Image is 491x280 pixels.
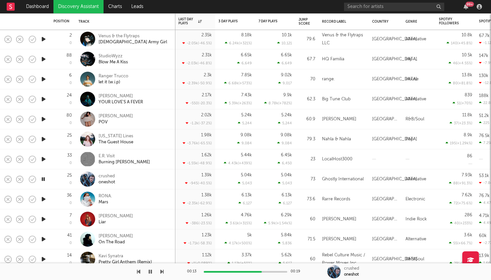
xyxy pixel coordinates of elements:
[99,93,143,99] div: [PERSON_NAME]
[67,133,72,138] div: 25
[99,213,133,219] div: [PERSON_NAME]
[299,155,315,163] div: 23
[99,59,128,65] div: Blow Me A Kiss
[405,35,426,43] div: Alternative
[218,19,242,23] div: 3 Day Plays
[201,33,212,37] div: 2.35k
[405,235,426,243] div: Alternative
[99,233,133,245] a: [PERSON_NAME]On The Road
[69,141,72,145] div: 0
[278,181,292,185] div: 5,043
[183,161,212,165] div: -1.55k ( -48.9 % )
[241,153,252,157] div: 5.44k
[405,95,426,103] div: Alternative
[178,17,202,25] div: Last Day Plays
[372,175,417,183] div: [GEOGRAPHIC_DATA]
[372,115,399,123] div: [GEOGRAPHIC_DATA]
[299,115,315,123] div: 60.9
[238,181,252,185] div: 5,043
[450,121,472,125] div: 37 ( +23.3 % )
[238,201,252,205] div: 6,127
[186,101,212,105] div: -550 ( -20.3 % )
[99,199,112,205] div: Mars
[299,215,315,223] div: 60
[99,219,133,225] div: Liar
[264,221,292,225] div: 5.9k ( +1.54k % )
[99,253,152,265] a: Kavi SynatraPretty Girl Anthem (Remix)
[99,93,143,105] a: [PERSON_NAME]YOUR LOVE'S A FEVER
[69,221,72,225] div: 0
[479,54,488,58] div: 147k
[201,213,212,217] div: 1.26k
[322,251,365,267] div: Rebel Culture Music / Power Moves Inc
[322,75,335,83] div: range.
[464,4,468,9] button: 99+
[69,61,72,65] div: 0
[282,33,292,37] div: 10.1k
[479,234,487,238] div: 60k
[241,73,252,77] div: 7.85k
[224,81,252,85] div: 6.68k ( +573 % )
[204,73,212,77] div: 2.3k
[344,272,359,278] div: oneshot
[467,154,472,158] div: 86
[462,173,472,177] div: 7.93k
[69,41,72,45] div: 0
[67,153,72,158] div: 33
[405,255,424,263] div: R&B/Soul
[299,135,315,143] div: 79.3
[240,133,252,137] div: 9.08k
[186,121,212,125] div: -1.2k ( -37.2 % )
[322,95,351,103] div: Big Tune Club
[99,193,112,205] a: RONA.Mars
[344,266,359,272] div: crushed
[69,121,72,125] div: 0
[99,33,167,45] a: Venus & the Flytraps[DEMOGRAPHIC_DATA] Army Girl
[322,235,356,243] div: [PERSON_NAME]
[372,255,417,263] div: [GEOGRAPHIC_DATA]
[99,213,133,225] a: [PERSON_NAME]Liar
[281,153,292,157] div: 6.45k
[183,141,212,145] div: -3.76k ( -65.5 % )
[447,41,472,45] div: 140 ( +45.8 % )
[446,141,472,145] div: 195 ( +1.29k % )
[299,255,315,263] div: 60
[479,134,490,138] div: 76.5k
[227,261,252,265] div: 1.12k ( +50 % )
[479,34,490,38] div: 67.7k
[224,241,252,245] div: 4.17k ( +500 % )
[99,133,133,145] a: [US_STATE] LinesThe Guest House
[241,253,252,257] div: 3.37k
[479,214,489,218] div: 4.71k
[99,113,133,119] div: [PERSON_NAME]
[281,233,292,237] div: 5.84k
[449,81,472,85] div: 80 ( +81.8 % )
[99,119,133,125] div: POV
[247,233,252,237] div: 5k
[237,141,252,145] div: 9,084
[241,113,252,117] div: 5.24k
[322,55,344,63] div: HQ Familia
[202,93,212,97] div: 2.17k
[462,113,472,117] div: 11.8k
[66,113,72,118] div: 80
[299,75,315,83] div: 70
[53,19,69,23] div: Position
[201,133,212,137] div: 1.98k
[372,75,417,83] div: [GEOGRAPHIC_DATA]
[99,33,167,39] div: Venus & the Flytraps
[67,93,72,98] div: 24
[264,101,292,105] div: 8.78k ( +782 % )
[202,233,212,237] div: 1.23k
[439,17,462,25] div: Spotify Followers
[405,75,419,83] div: House
[344,3,444,11] input: Search for artists
[99,259,152,265] div: Pretty Girl Anthem (Remix)
[183,201,212,205] div: -2.35k ( -62.9 % )
[69,181,72,185] div: 0
[449,61,472,65] div: 46 ( +4.55 % )
[241,93,252,97] div: 7.43k
[69,73,72,78] div: 6
[450,221,472,225] div: 40 ( +233 % )
[201,113,212,117] div: 2.02k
